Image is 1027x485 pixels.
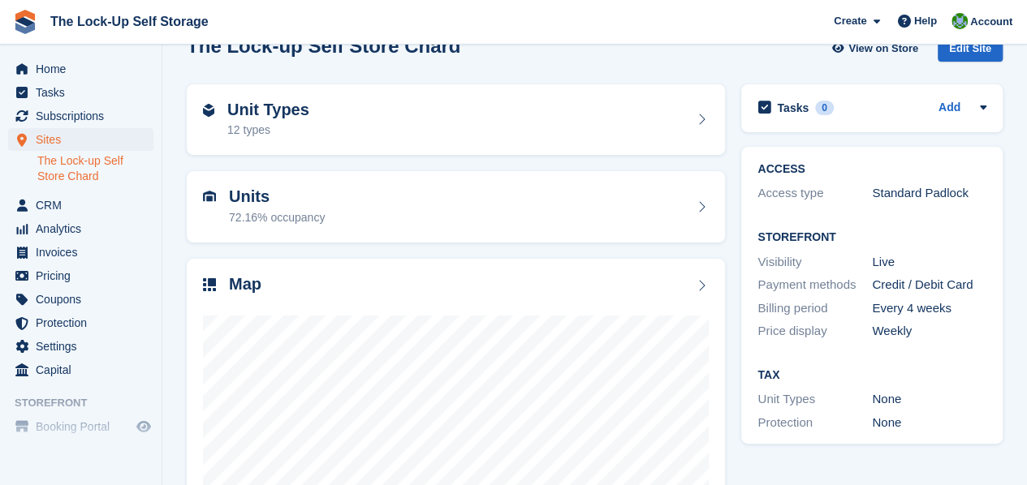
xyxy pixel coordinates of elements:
[872,253,986,272] div: Live
[872,276,986,294] div: Credit / Debit Card
[8,335,153,358] a: menu
[187,171,725,242] a: Units 72.16% occupancy
[970,14,1012,30] span: Account
[757,184,872,203] div: Access type
[36,81,133,104] span: Tasks
[872,390,986,409] div: None
[757,390,872,409] div: Unit Types
[834,13,866,29] span: Create
[848,41,918,57] span: View on Store
[36,311,133,334] span: Protection
[36,335,133,358] span: Settings
[872,414,986,432] div: None
[757,231,986,244] h2: Storefront
[36,194,133,217] span: CRM
[815,101,834,115] div: 0
[8,128,153,151] a: menu
[939,99,960,118] a: Add
[8,58,153,80] a: menu
[757,414,872,432] div: Protection
[757,163,986,176] h2: ACCESS
[13,10,37,34] img: stora-icon-8386f47178a22dfd0bd8f6a31ec36ba5ce8667c1dd55bd0f319d3a0aa187defe.svg
[36,264,133,287] span: Pricing
[777,101,809,115] h2: Tasks
[134,417,153,436] a: Preview store
[8,217,153,240] a: menu
[8,241,153,264] a: menu
[757,322,872,341] div: Price display
[203,104,214,117] img: unit-type-icn-2b2737a686de81e16bb02015468b77c625bbabd49415b5ef34ead5e3b44a266d.svg
[37,153,153,184] a: The Lock-up Self Store Chard
[872,184,986,203] div: Standard Padlock
[36,105,133,127] span: Subscriptions
[757,369,986,382] h2: Tax
[229,209,325,226] div: 72.16% occupancy
[227,101,309,119] h2: Unit Types
[830,35,925,62] a: View on Store
[8,358,153,381] a: menu
[757,299,872,318] div: Billing period
[8,311,153,334] a: menu
[872,299,986,318] div: Every 4 weeks
[8,288,153,311] a: menu
[8,194,153,217] a: menu
[951,13,968,29] img: Andrew Beer
[15,395,162,411] span: Storefront
[36,241,133,264] span: Invoices
[229,187,325,206] h2: Units
[36,415,133,438] span: Booking Portal
[8,81,153,104] a: menu
[36,128,133,151] span: Sites
[203,191,216,202] img: unit-icn-7be61d7bf1b0ce9d3e12c5938cc71ed9869f7b940bace4675aadf7bd6d80202e.svg
[757,276,872,294] div: Payment methods
[227,122,309,139] div: 12 types
[914,13,937,29] span: Help
[203,278,216,291] img: map-icn-33ee37083ee616e46c38cad1a60f524a97daa1e2b2c8c0bc3eb3415660979fc1.svg
[36,288,133,311] span: Coupons
[938,35,1003,68] a: Edit Site
[8,415,153,438] a: menu
[36,358,133,381] span: Capital
[44,8,215,35] a: The Lock-Up Self Storage
[187,84,725,156] a: Unit Types 12 types
[8,264,153,287] a: menu
[938,35,1003,62] div: Edit Site
[187,35,460,57] h2: The Lock-up Self Store Chard
[757,253,872,272] div: Visibility
[36,58,133,80] span: Home
[8,105,153,127] a: menu
[872,322,986,341] div: Weekly
[36,217,133,240] span: Analytics
[229,275,261,294] h2: Map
